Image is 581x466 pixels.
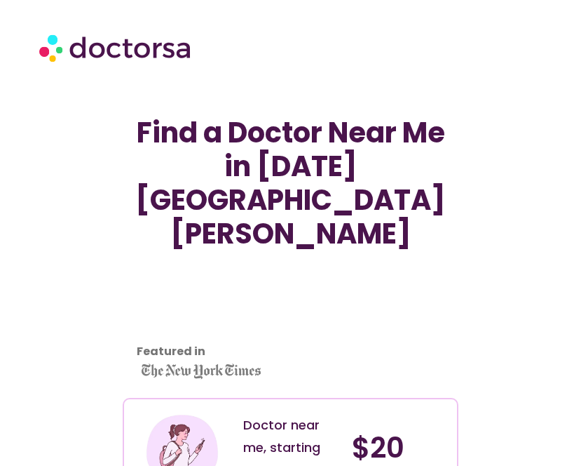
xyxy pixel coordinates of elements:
[352,431,446,465] h4: $20
[130,265,322,370] iframe: Customer reviews powered by Trustpilot
[130,116,451,251] h1: Find a Doctor Near Me in [DATE][GEOGRAPHIC_DATA][PERSON_NAME]
[137,343,205,359] strong: Featured in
